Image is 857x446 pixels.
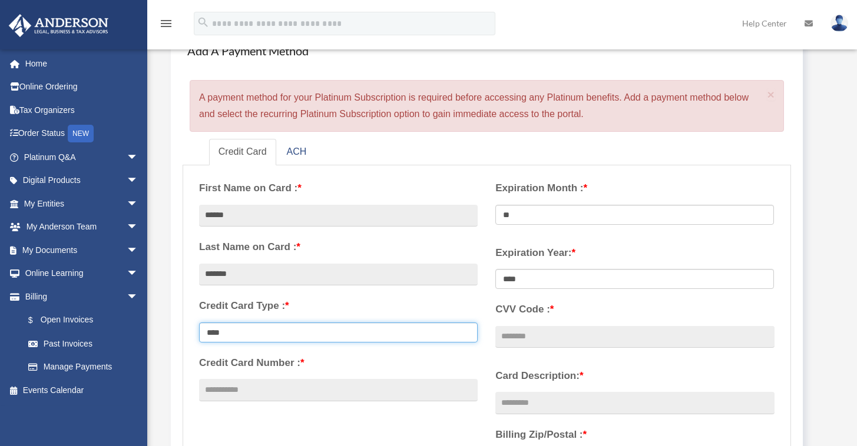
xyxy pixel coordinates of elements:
label: Credit Card Type : [199,297,478,315]
label: First Name on Card : [199,179,478,197]
span: arrow_drop_down [127,215,150,239]
a: Credit Card [209,139,276,165]
span: arrow_drop_down [127,169,150,193]
div: NEW [68,125,94,142]
span: × [767,88,775,101]
a: Manage Payments [16,355,150,379]
span: $ [35,313,41,328]
a: My Documentsarrow_drop_down [8,238,156,262]
span: arrow_drop_down [127,262,150,286]
label: Billing Zip/Postal : [495,426,774,444]
span: arrow_drop_down [127,145,150,169]
div: A payment method for your Platinum Subscription is required before accessing any Platinum benefit... [190,80,784,132]
label: Card Description: [495,367,774,385]
a: Billingarrow_drop_down [8,285,156,308]
img: Anderson Advisors Platinum Portal [5,14,112,37]
a: Online Ordering [8,75,156,99]
span: arrow_drop_down [127,192,150,216]
button: Close [767,88,775,101]
a: Order StatusNEW [8,122,156,146]
i: search [197,16,210,29]
a: Platinum Q&Aarrow_drop_down [8,145,156,169]
a: Tax Organizers [8,98,156,122]
a: ACH [277,139,316,165]
label: Last Name on Card : [199,238,478,256]
a: Online Learningarrow_drop_down [8,262,156,285]
i: menu [159,16,173,31]
label: Credit Card Number : [199,354,478,372]
a: Past Invoices [16,332,156,355]
a: My Anderson Teamarrow_drop_down [8,215,156,239]
h4: Add A Payment Method [183,38,791,64]
img: User Pic [830,15,848,32]
label: Expiration Month : [495,179,774,197]
a: Home [8,52,156,75]
a: Digital Productsarrow_drop_down [8,169,156,192]
span: arrow_drop_down [127,285,150,309]
a: My Entitiesarrow_drop_down [8,192,156,215]
a: $Open Invoices [16,308,156,332]
label: Expiration Year: [495,244,774,262]
a: menu [159,21,173,31]
label: CVV Code : [495,301,774,318]
span: arrow_drop_down [127,238,150,262]
a: Events Calendar [8,378,156,402]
